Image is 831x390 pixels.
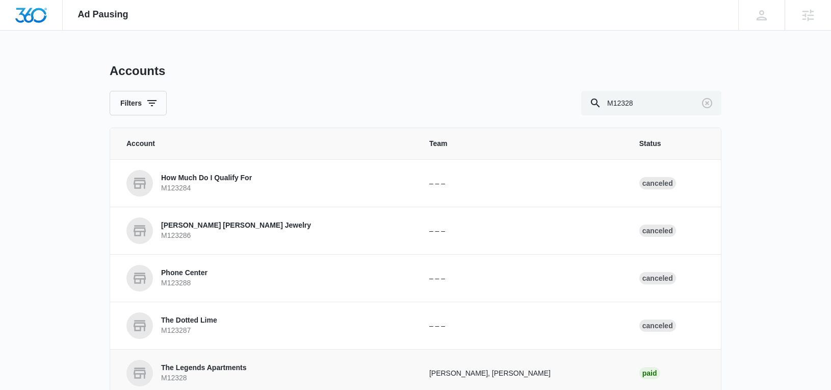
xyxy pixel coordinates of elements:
[639,138,705,149] span: Status
[639,367,660,379] div: Paid
[126,360,405,386] a: The Legends ApartmentsM12328
[161,268,207,278] p: Phone Center
[161,173,252,183] p: How Much Do I Qualify For
[639,320,676,332] div: Canceled
[429,138,615,149] span: Team
[126,217,405,244] a: [PERSON_NAME] [PERSON_NAME] JewelryM123286
[161,373,247,383] p: M12328
[429,226,615,236] p: – – –
[429,368,615,379] p: [PERSON_NAME], [PERSON_NAME]
[581,91,721,115] input: Search By Account Number
[161,221,311,231] p: [PERSON_NAME] [PERSON_NAME] Jewelry
[429,273,615,284] p: – – –
[161,315,217,326] p: The Dotted Lime
[161,326,217,336] p: M123287
[161,363,247,373] p: The Legends Apartments
[110,63,165,79] h1: Accounts
[639,177,676,189] div: Canceled
[78,9,128,20] span: Ad Pausing
[126,312,405,339] a: The Dotted LimeM123287
[699,95,715,111] button: Clear
[639,272,676,284] div: Canceled
[161,278,207,288] p: M123288
[161,231,311,241] p: M123286
[429,321,615,331] p: – – –
[161,183,252,193] p: M123284
[126,138,405,149] span: Account
[639,225,676,237] div: Canceled
[429,178,615,189] p: – – –
[110,91,167,115] button: Filters
[126,265,405,291] a: Phone CenterM123288
[126,170,405,197] a: How Much Do I Qualify ForM123284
